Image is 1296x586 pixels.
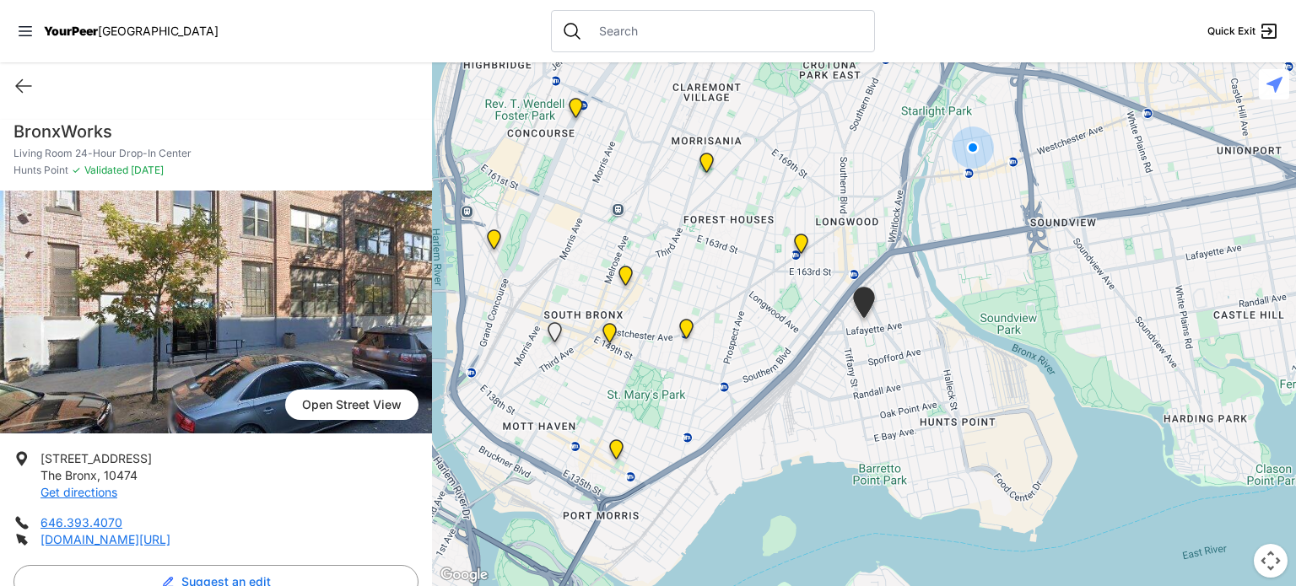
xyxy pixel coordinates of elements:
a: Get directions [40,485,117,499]
a: [DOMAIN_NAME][URL] [40,532,170,546]
span: [DATE] [128,164,164,176]
a: Open this area in Google Maps (opens a new window) [436,564,492,586]
div: You are here! [952,126,994,169]
span: ✓ [72,164,81,177]
span: Open Street View [285,390,418,420]
div: Living Room 24-Hour Drop-In Center [850,287,878,325]
span: Quick Exit [1207,24,1255,38]
span: [GEOGRAPHIC_DATA] [98,24,219,38]
div: The Bronx Pride Center [599,323,620,350]
a: 646.393.4070 [40,515,122,530]
input: Search [589,23,864,40]
p: Living Room 24-Hour Drop-In Center [13,147,418,160]
span: , [97,468,100,482]
div: Queen of Peace Single Male-Identified Adult Shelter [544,322,565,349]
div: Bronx [791,234,812,261]
div: Prevention Assistance and Temporary Housing (PATH) [483,229,505,256]
div: Bronx Youth Center (BYC) [615,266,636,293]
span: YourPeer [44,24,98,38]
span: The Bronx [40,468,97,482]
span: [STREET_ADDRESS] [40,451,152,465]
a: YourPeer[GEOGRAPHIC_DATA] [44,26,219,36]
a: Quick Exit [1207,21,1279,41]
h1: BronxWorks [13,120,418,143]
button: Map camera controls [1254,544,1288,578]
span: Validated [84,164,128,176]
span: 10474 [104,468,138,482]
div: Hunts Point Multi-Service Center [676,319,697,346]
div: Franklin Women's Shelter and Intake [696,153,717,180]
div: Bronx Housing Court, Clerk's Office [565,98,586,125]
img: Google [436,564,492,586]
span: Hunts Point [13,164,68,177]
